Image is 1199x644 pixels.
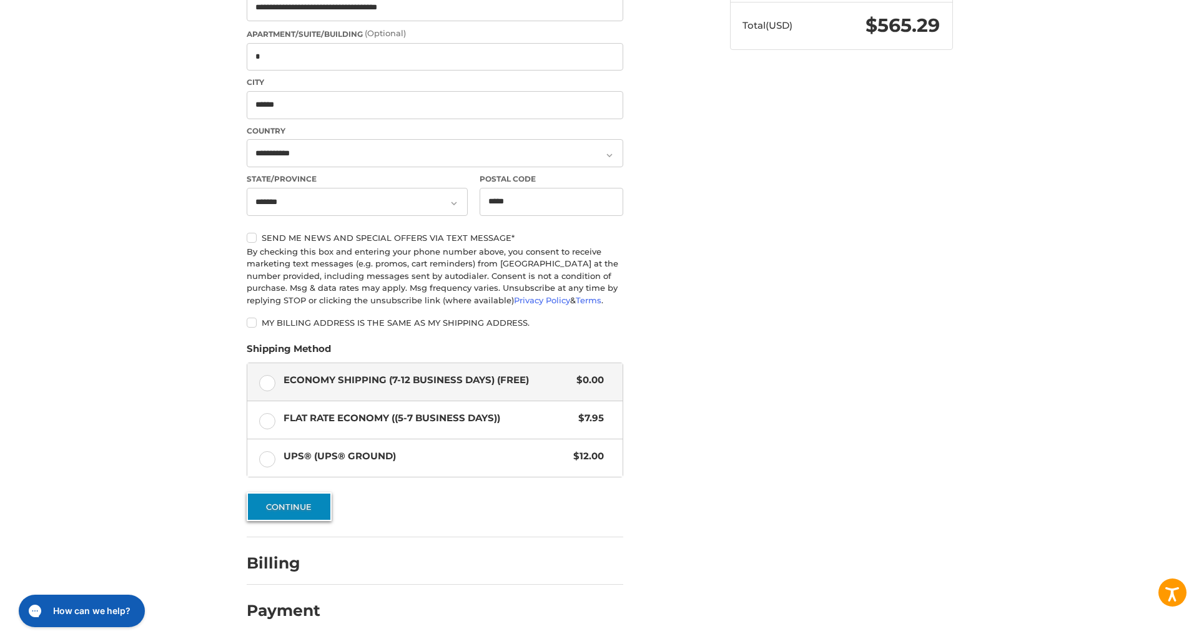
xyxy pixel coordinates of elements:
span: $565.29 [866,14,940,37]
small: (Optional) [365,28,406,38]
label: Country [247,125,623,137]
h2: Payment [247,601,320,620]
label: Send me news and special offers via text message* [247,233,623,243]
span: $7.95 [573,411,604,426]
label: Apartment/Suite/Building [247,27,623,40]
legend: Shipping Method [247,342,331,362]
span: Total (USD) [743,19,792,31]
label: Postal Code [480,173,623,185]
h2: Billing [247,554,320,573]
span: UPS® (UPS® Ground) [284,449,568,464]
a: Privacy Policy [514,295,570,305]
label: State/Province [247,173,468,185]
span: Flat Rate Economy ((5-7 Business Days)) [284,411,573,426]
label: City [247,77,623,88]
span: Economy Shipping (7-12 Business Days) (Free) [284,373,571,388]
div: By checking this box and entering your phone number above, you consent to receive marketing text ... [247,246,623,307]
span: $12.00 [568,449,604,464]
button: Continue [247,492,332,521]
button: Gorgias live chat [6,4,132,37]
h2: How can we help? [41,14,118,27]
label: My billing address is the same as my shipping address. [247,318,623,328]
a: Terms [576,295,601,305]
span: $0.00 [571,373,604,388]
